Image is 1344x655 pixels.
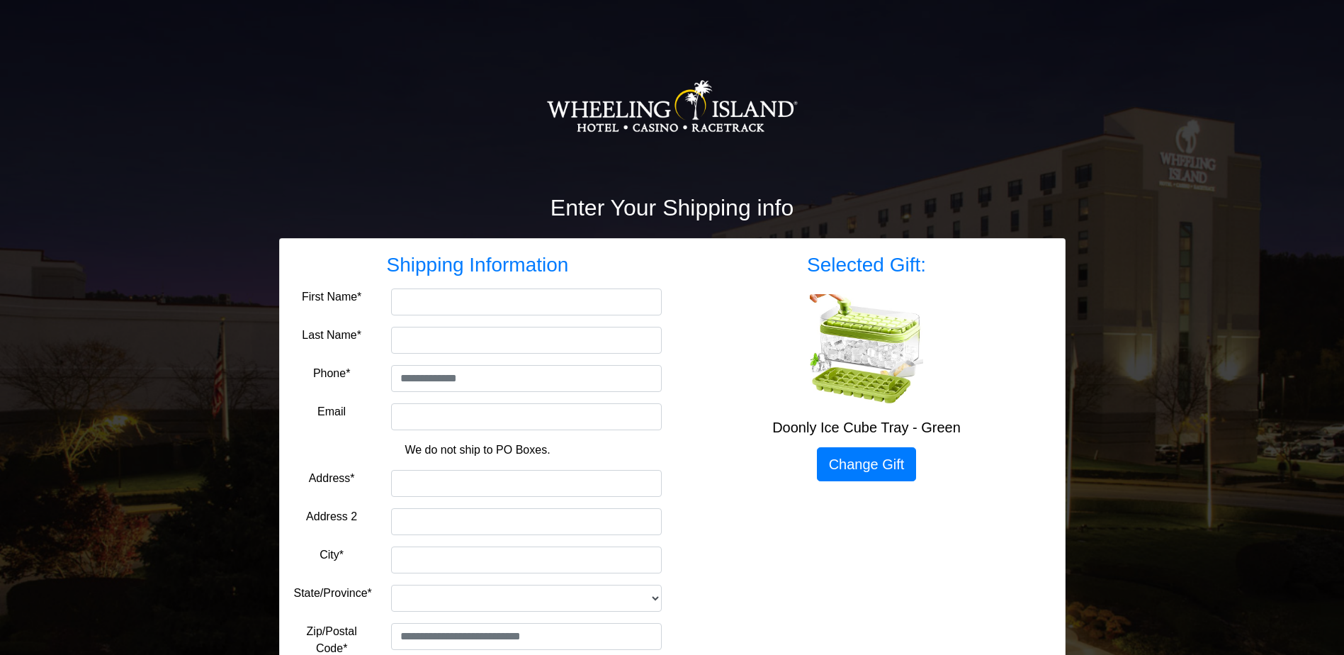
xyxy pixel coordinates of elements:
[309,470,355,487] label: Address*
[546,35,798,177] img: Logo
[683,419,1051,436] h5: Doonly Ice Cube Tray - Green
[302,327,361,344] label: Last Name*
[810,294,923,408] img: Doonly Ice Cube Tray - Green
[279,194,1066,221] h2: Enter Your Shipping info
[817,447,917,481] a: Change Gift
[305,442,651,459] p: We do not ship to PO Boxes.
[306,508,357,525] label: Address 2
[683,253,1051,277] h3: Selected Gift:
[320,547,344,564] label: City*
[294,585,372,602] label: State/Province*
[302,289,361,306] label: First Name*
[313,365,351,382] label: Phone*
[294,253,662,277] h3: Shipping Information
[317,403,346,420] label: Email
